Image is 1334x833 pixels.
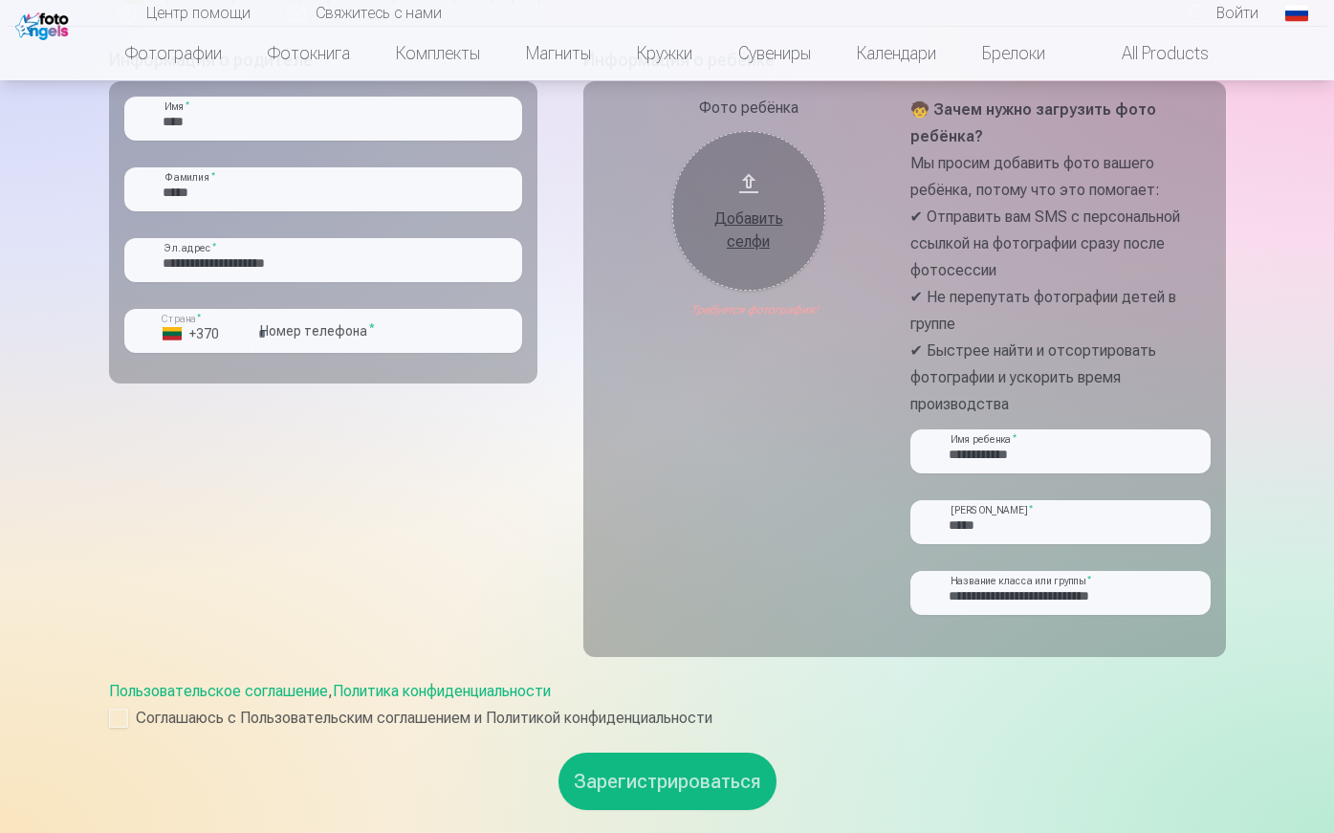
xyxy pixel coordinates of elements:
label: Соглашаюсь с Пользовательским соглашением и Политикой конфиденциальности [109,707,1226,730]
div: , [109,680,1226,730]
a: Комплекты [373,27,503,80]
img: /fa1 [15,8,74,40]
a: Фотографии [102,27,245,80]
button: Зарегистрироваться [558,753,776,810]
p: ✔ Быстрее найти и отсортировать фотографии и ускорить время производства [910,338,1211,418]
a: Кружки [614,27,715,80]
a: Пользовательское соглашение [109,682,328,700]
strong: 🧒 Зачем нужно загрузить фото ребёнка? [910,100,1156,145]
a: Брелоки [959,27,1068,80]
div: +370 [163,324,220,343]
div: Фото ребёнка [599,97,899,120]
button: Добавить селфи [672,131,825,291]
a: Фотокнига [245,27,373,80]
div: Добавить селфи [691,208,806,253]
button: Страна*+370 [124,309,249,353]
a: Магниты [503,27,614,80]
p: ✔ Не перепутать фотографии детей в группе [910,284,1211,338]
p: ✔ Отправить вам SMS с персональной ссылкой на фотографии сразу после фотосессии [910,204,1211,284]
a: All products [1068,27,1232,80]
a: Сувениры [715,27,834,80]
a: Политика конфиденциальности [333,682,551,700]
p: Мы просим добавить фото вашего ребёнка, потому что это помогает: [910,150,1211,204]
div: Требуется фотография! [599,302,899,318]
label: Страна [155,312,208,326]
a: Календари [834,27,959,80]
